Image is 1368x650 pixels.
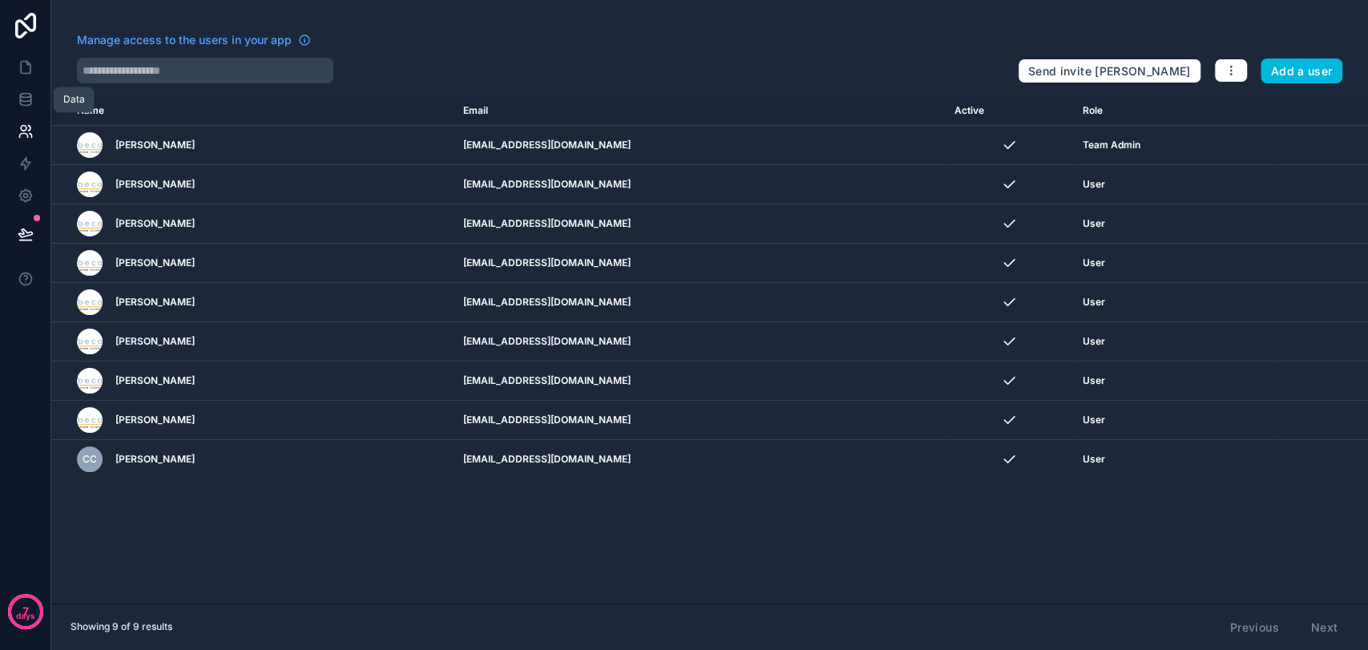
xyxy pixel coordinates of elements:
td: [EMAIL_ADDRESS][DOMAIN_NAME] [454,126,945,165]
span: [PERSON_NAME] [115,217,195,230]
span: User [1083,296,1105,309]
div: scrollable content [51,96,1368,604]
span: [PERSON_NAME] [115,178,195,191]
td: [EMAIL_ADDRESS][DOMAIN_NAME] [454,440,945,479]
td: [EMAIL_ADDRESS][DOMAIN_NAME] [454,244,945,283]
button: Send invite [PERSON_NAME] [1018,59,1201,84]
span: User [1083,217,1105,230]
span: User [1083,335,1105,348]
span: Showing 9 of 9 results [71,620,172,633]
th: Email [454,96,945,126]
span: [PERSON_NAME] [115,335,195,348]
span: [PERSON_NAME] [115,256,195,269]
td: [EMAIL_ADDRESS][DOMAIN_NAME] [454,361,945,401]
span: User [1083,453,1105,466]
span: User [1083,374,1105,387]
th: Active [945,96,1073,126]
th: Role [1073,96,1275,126]
p: days [16,610,35,623]
span: [PERSON_NAME] [115,296,195,309]
span: Team Admin [1083,139,1140,151]
p: 7 [22,604,29,620]
span: [PERSON_NAME] [115,139,195,151]
span: User [1083,414,1105,426]
span: [PERSON_NAME] [115,414,195,426]
span: User [1083,256,1105,269]
span: [PERSON_NAME] [115,374,195,387]
td: [EMAIL_ADDRESS][DOMAIN_NAME] [454,283,945,322]
span: CC [83,453,97,466]
a: Manage access to the users in your app [77,32,311,48]
span: Manage access to the users in your app [77,32,292,48]
th: Name [51,96,454,126]
span: [PERSON_NAME] [115,453,195,466]
td: [EMAIL_ADDRESS][DOMAIN_NAME] [454,322,945,361]
td: [EMAIL_ADDRESS][DOMAIN_NAME] [454,204,945,244]
td: [EMAIL_ADDRESS][DOMAIN_NAME] [454,165,945,204]
button: Add a user [1261,59,1343,84]
div: Data [63,93,85,106]
td: [EMAIL_ADDRESS][DOMAIN_NAME] [454,401,945,440]
span: User [1083,178,1105,191]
